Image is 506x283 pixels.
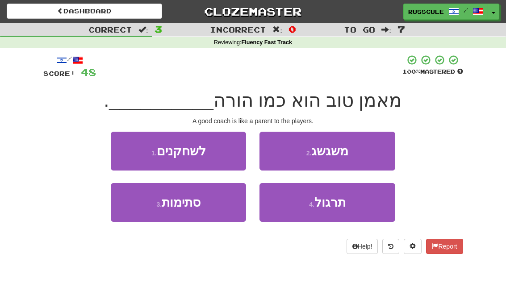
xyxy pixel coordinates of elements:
span: מאמן טוב הוא כמו הורה [213,90,402,111]
span: Correct [88,25,132,34]
span: תרגול [314,196,346,209]
span: סתימות [162,196,201,209]
button: Round history (alt+y) [382,239,399,254]
span: Incorrect [210,25,266,34]
button: 1.לשחקנים [111,132,246,171]
div: Mastered [402,68,463,76]
div: / [43,54,96,66]
span: משגשג [311,144,348,158]
button: Report [426,239,463,254]
span: To go [344,25,375,34]
span: 100 % [402,68,420,75]
small: 2 . [306,150,312,157]
button: 3.סתימות [111,183,246,222]
span: 3 [155,24,162,34]
strong: Fluency Fast Track [242,39,292,46]
a: russcule / [403,4,488,20]
span: 0 [289,24,296,34]
span: : [381,26,391,33]
a: Dashboard [7,4,162,19]
span: 48 [81,67,96,78]
span: : [138,26,148,33]
small: 4 . [309,201,314,208]
span: Score: [43,70,75,77]
span: לשחקנים [157,144,206,158]
div: A good coach is like a parent to the players. [43,117,463,125]
span: 7 [397,24,405,34]
span: russcule [408,8,444,16]
span: : [272,26,282,33]
span: / [464,7,468,13]
span: . [104,90,109,111]
a: Clozemaster [176,4,331,19]
small: 1 . [151,150,157,157]
button: 4.תרגול [259,183,395,222]
button: 2.משגשג [259,132,395,171]
span: __________ [109,90,213,111]
small: 3 . [156,201,162,208]
button: Help! [347,239,378,254]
